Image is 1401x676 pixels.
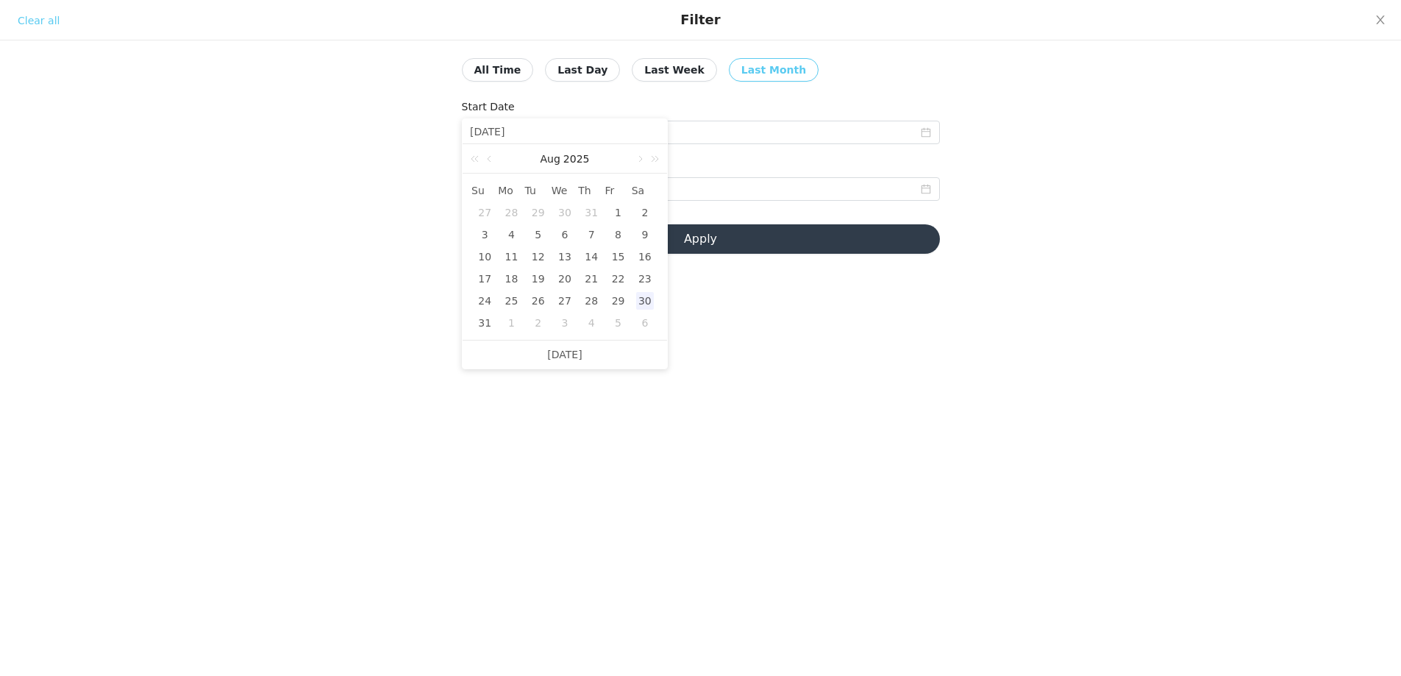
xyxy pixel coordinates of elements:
td: August 25, 2025 [498,290,524,312]
span: Tu [525,184,552,197]
div: 6 [636,314,654,332]
span: Su [471,184,498,197]
td: July 27, 2025 [471,202,498,224]
td: August 20, 2025 [552,268,578,290]
button: Last Day [545,58,620,82]
i: icon: close [1375,14,1386,26]
td: August 1, 2025 [605,202,631,224]
td: July 29, 2025 [525,202,552,224]
td: August 21, 2025 [578,268,605,290]
div: 8 [610,226,627,243]
td: August 31, 2025 [471,312,498,334]
div: 2 [636,204,654,221]
td: September 3, 2025 [552,312,578,334]
div: 13 [556,248,574,266]
div: 12 [530,248,547,266]
td: August 6, 2025 [552,224,578,246]
div: 14 [582,248,600,266]
td: August 13, 2025 [552,246,578,268]
td: August 30, 2025 [632,290,658,312]
td: August 5, 2025 [525,224,552,246]
div: Clear all [18,13,60,29]
div: 20 [556,270,574,288]
td: August 27, 2025 [552,290,578,312]
td: August 16, 2025 [632,246,658,268]
i: icon: calendar [921,184,931,194]
div: 24 [476,292,493,310]
div: 5 [530,226,547,243]
div: 16 [636,248,654,266]
div: 28 [502,204,520,221]
th: Sat [632,179,658,202]
a: Next month (PageDown) [632,144,646,174]
th: Thu [578,179,605,202]
td: August 26, 2025 [525,290,552,312]
td: August 2, 2025 [632,202,658,224]
td: July 31, 2025 [578,202,605,224]
th: Tue [525,179,552,202]
div: 19 [530,270,547,288]
td: August 12, 2025 [525,246,552,268]
td: September 6, 2025 [632,312,658,334]
div: 4 [582,314,600,332]
div: 31 [582,204,600,221]
div: 18 [502,270,520,288]
td: August 15, 2025 [605,246,631,268]
div: 7 [582,226,600,243]
th: Sun [471,179,498,202]
span: Fr [605,184,631,197]
div: 4 [502,226,520,243]
td: August 8, 2025 [605,224,631,246]
span: We [552,184,578,197]
div: 28 [582,292,600,310]
td: September 1, 2025 [498,312,524,334]
td: August 11, 2025 [498,246,524,268]
td: August 17, 2025 [471,268,498,290]
span: Mo [498,184,524,197]
td: July 30, 2025 [552,202,578,224]
td: August 23, 2025 [632,268,658,290]
div: 27 [476,204,493,221]
div: 10 [476,248,493,266]
div: 1 [502,314,520,332]
div: 30 [636,292,654,310]
a: Last year (Control + left) [468,144,487,174]
div: 6 [556,226,574,243]
div: 23 [636,270,654,288]
button: Apply [462,224,940,254]
i: icon: calendar [921,127,931,138]
div: 26 [530,292,547,310]
td: August 14, 2025 [578,246,605,268]
div: 5 [610,314,627,332]
div: 27 [556,292,574,310]
td: August 7, 2025 [578,224,605,246]
td: August 29, 2025 [605,290,631,312]
div: 3 [476,226,493,243]
div: 31 [476,314,493,332]
td: August 9, 2025 [632,224,658,246]
button: Last Week [632,58,717,82]
a: [DATE] [547,341,582,369]
td: September 5, 2025 [605,312,631,334]
td: August 10, 2025 [471,246,498,268]
a: Aug [539,144,562,174]
button: All Time [462,58,534,82]
div: 17 [476,270,493,288]
div: 2 [530,314,547,332]
span: Th [578,184,605,197]
td: August 3, 2025 [471,224,498,246]
td: August 19, 2025 [525,268,552,290]
td: September 4, 2025 [578,312,605,334]
div: 3 [556,314,574,332]
a: 2025 [562,144,591,174]
div: 29 [530,204,547,221]
div: 11 [502,248,520,266]
div: 22 [610,270,627,288]
td: August 28, 2025 [578,290,605,312]
th: Fri [605,179,631,202]
div: 9 [636,226,654,243]
div: 21 [582,270,600,288]
th: Mon [498,179,524,202]
td: August 22, 2025 [605,268,631,290]
div: 25 [502,292,520,310]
